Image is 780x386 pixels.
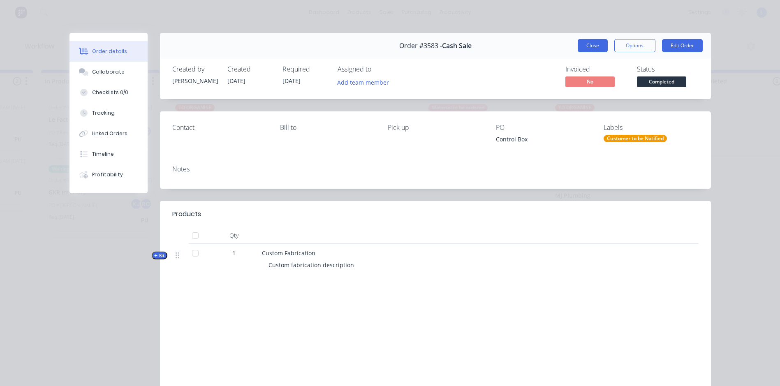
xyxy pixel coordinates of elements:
button: Order details [69,41,148,62]
div: Created [227,65,273,73]
button: Close [578,39,608,52]
div: Contact [172,124,267,132]
span: No [565,76,615,87]
div: Checklists 0/0 [92,89,128,96]
div: Timeline [92,150,114,158]
button: Collaborate [69,62,148,82]
div: Created by [172,65,218,73]
button: Add team member [338,76,393,88]
button: Timeline [69,144,148,164]
span: Kit [154,252,165,259]
div: Tracking [92,109,115,117]
div: PO [496,124,590,132]
button: Profitability [69,164,148,185]
div: Profitability [92,171,123,178]
button: Linked Orders [69,123,148,144]
button: Completed [637,76,686,89]
div: Pick up [388,124,482,132]
div: Linked Orders [92,130,127,137]
div: Customer to be Notified [604,135,667,142]
span: 1 [232,249,236,257]
button: Edit Order [662,39,703,52]
div: Order details [92,48,127,55]
div: Invoiced [565,65,627,73]
div: Status [637,65,699,73]
span: Completed [637,76,686,87]
button: Tracking [69,103,148,123]
span: Custom fabrication description [268,261,354,269]
button: Checklists 0/0 [69,82,148,103]
span: Cash Sale [442,42,472,50]
span: [DATE] [227,77,245,85]
div: Control Box [496,135,590,146]
div: Required [282,65,328,73]
div: Bill to [280,124,375,132]
div: Assigned to [338,65,420,73]
span: [DATE] [282,77,301,85]
button: Options [614,39,655,52]
div: Products [172,209,201,219]
span: Order #3583 - [399,42,442,50]
div: Qty [209,227,259,244]
div: Labels [604,124,698,132]
button: Add team member [333,76,393,88]
div: [PERSON_NAME] [172,76,218,85]
button: Kit [152,252,167,259]
div: Notes [172,165,699,173]
span: Custom Fabrication [262,249,315,257]
div: Collaborate [92,68,125,76]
